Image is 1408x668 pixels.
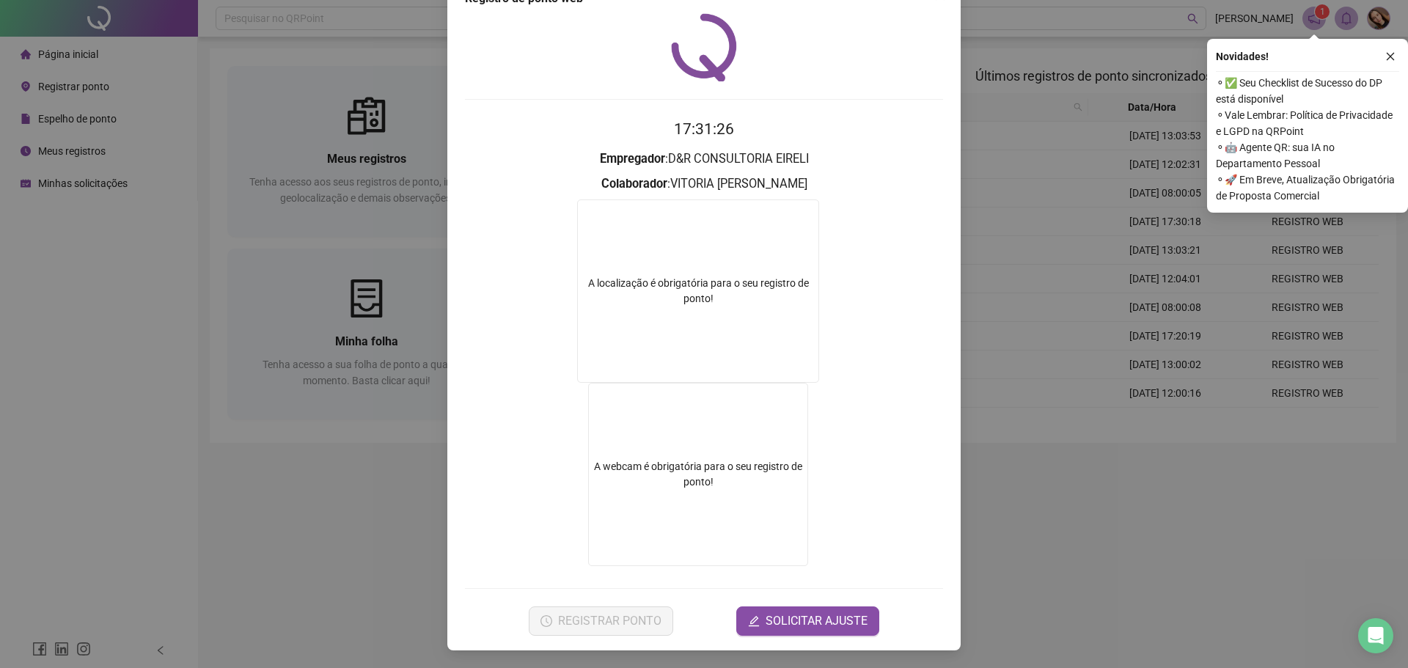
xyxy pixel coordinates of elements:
[578,276,818,307] div: A localização é obrigatória para o seu registro de ponto!
[1216,48,1269,65] span: Novidades !
[588,383,808,566] div: A webcam é obrigatória para o seu registro de ponto!
[1358,618,1393,653] div: Open Intercom Messenger
[465,150,943,169] h3: : D&R CONSULTORIA EIRELI
[1216,172,1399,204] span: ⚬ 🚀 Em Breve, Atualização Obrigatória de Proposta Comercial
[600,152,665,166] strong: Empregador
[529,606,673,636] button: REGISTRAR PONTO
[671,13,737,81] img: QRPoint
[465,175,943,194] h3: : VITORIA [PERSON_NAME]
[766,612,868,630] span: SOLICITAR AJUSTE
[748,615,760,627] span: edit
[1385,51,1396,62] span: close
[674,120,734,138] time: 17:31:26
[1216,107,1399,139] span: ⚬ Vale Lembrar: Política de Privacidade e LGPD na QRPoint
[736,606,879,636] button: editSOLICITAR AJUSTE
[1216,75,1399,107] span: ⚬ ✅ Seu Checklist de Sucesso do DP está disponível
[1216,139,1399,172] span: ⚬ 🤖 Agente QR: sua IA no Departamento Pessoal
[601,177,667,191] strong: Colaborador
